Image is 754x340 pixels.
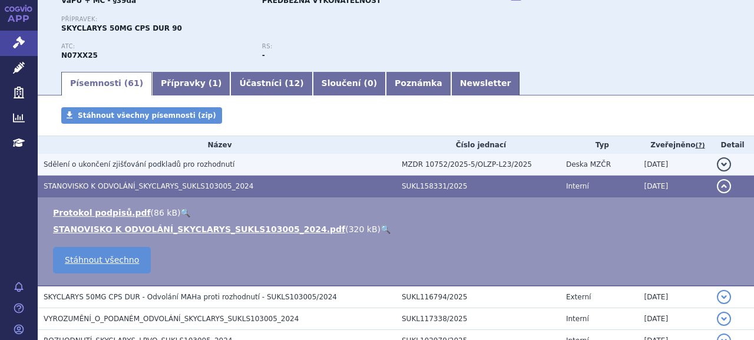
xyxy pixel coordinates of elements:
[61,43,250,50] p: ATC:
[349,225,378,234] span: 320 kB
[53,208,151,217] a: Protokol podpisů.pdf
[386,72,451,95] a: Poznámka
[566,160,611,169] span: Deska MZČR
[44,160,234,169] span: Sdělení o ukončení zjišťování podkladů pro rozhodnutí
[230,72,312,95] a: Účastníci (12)
[61,24,182,32] span: SKYCLARYS 50MG CPS DUR 90
[381,225,391,234] a: 🔍
[61,51,98,60] strong: OMAVELOXOLON
[396,176,560,197] td: SUKL158331/2025
[396,286,560,308] td: SUKL116794/2025
[639,308,712,330] td: [DATE]
[53,207,742,219] li: ( )
[566,315,589,323] span: Interní
[717,157,731,171] button: detail
[639,136,712,154] th: Zveřejněno
[53,223,742,235] li: ( )
[566,293,591,301] span: Externí
[396,308,560,330] td: SUKL117338/2025
[313,72,386,95] a: Sloučení (0)
[152,72,230,95] a: Přípravky (1)
[61,107,222,124] a: Stáhnout všechny písemnosti (zip)
[717,290,731,304] button: detail
[711,136,754,154] th: Detail
[717,179,731,193] button: detail
[696,141,705,150] abbr: (?)
[61,16,463,23] p: Přípravek:
[451,72,520,95] a: Newsletter
[289,78,300,88] span: 12
[154,208,177,217] span: 86 kB
[78,111,216,120] span: Stáhnout všechny písemnosti (zip)
[396,154,560,176] td: MZDR 10752/2025-5/OLZP-L23/2025
[180,208,190,217] a: 🔍
[639,154,712,176] td: [DATE]
[717,312,731,326] button: detail
[212,78,218,88] span: 1
[53,225,345,234] a: STANOVISKO K ODVOLÁNÍ_SKYCLARYS_SUKLS103005_2024.pdf
[639,286,712,308] td: [DATE]
[61,72,152,95] a: Písemnosti (61)
[262,51,265,60] strong: -
[128,78,139,88] span: 61
[44,315,299,323] span: VYROZUMĚNÍ_O_PODANÉM_ODVOLÁNÍ_SKYCLARYS_SUKLS103005_2024
[44,182,253,190] span: STANOVISKO K ODVOLÁNÍ_SKYCLARYS_SUKLS103005_2024
[262,43,451,50] p: RS:
[560,136,639,154] th: Typ
[396,136,560,154] th: Číslo jednací
[44,293,337,301] span: SKYCLARYS 50MG CPS DUR - Odvolání MAHa proti rozhodnutí - SUKLS103005/2024
[53,247,151,273] a: Stáhnout všechno
[38,136,396,154] th: Název
[639,176,712,197] td: [DATE]
[566,182,589,190] span: Interní
[368,78,373,88] span: 0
